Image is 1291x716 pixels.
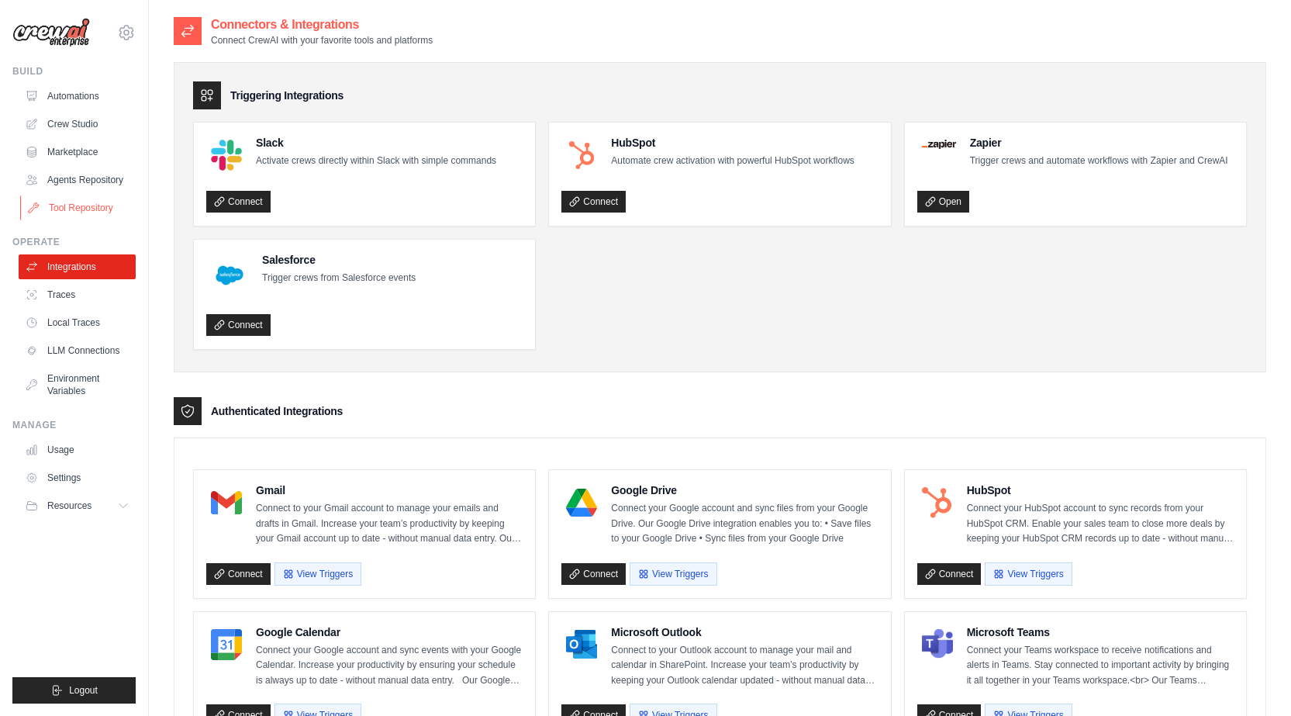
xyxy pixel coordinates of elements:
[922,629,953,660] img: Microsoft Teams Logo
[611,501,878,547] p: Connect your Google account and sync files from your Google Drive. Our Google Drive integration e...
[19,338,136,363] a: LLM Connections
[561,191,626,213] a: Connect
[69,684,98,697] span: Logout
[211,16,433,34] h2: Connectors & Integrations
[256,483,523,498] h4: Gmail
[256,154,496,169] p: Activate crews directly within Slack with simple commands
[967,624,1234,640] h4: Microsoft Teams
[211,34,433,47] p: Connect CrewAI with your favorite tools and platforms
[211,140,242,171] img: Slack Logo
[967,501,1234,547] p: Connect your HubSpot account to sync records from your HubSpot CRM. Enable your sales team to clo...
[211,629,242,660] img: Google Calendar Logo
[19,438,136,462] a: Usage
[47,500,91,512] span: Resources
[611,643,878,689] p: Connect to your Outlook account to manage your mail and calendar in SharePoint. Increase your tea...
[230,88,343,103] h3: Triggering Integrations
[206,314,271,336] a: Connect
[262,252,416,268] h4: Salesforce
[19,282,136,307] a: Traces
[12,236,136,248] div: Operate
[19,112,136,137] a: Crew Studio
[19,168,136,192] a: Agents Repository
[611,154,854,169] p: Automate crew activation with powerful HubSpot workflows
[274,562,361,586] button: View Triggers
[566,140,597,171] img: HubSpot Logo
[611,624,878,640] h4: Microsoft Outlook
[211,487,242,518] img: Gmail Logo
[985,562,1072,586] button: View Triggers
[206,563,271,585] a: Connect
[20,195,137,220] a: Tool Repository
[970,135,1228,150] h4: Zapier
[611,135,854,150] h4: HubSpot
[917,191,969,213] a: Open
[922,140,956,149] img: Zapier Logo
[19,366,136,403] a: Environment Variables
[256,643,523,689] p: Connect your Google account and sync events with your Google Calendar. Increase your productivity...
[19,310,136,335] a: Local Traces
[262,271,416,286] p: Trigger crews from Salesforce events
[12,677,136,704] button: Logout
[566,487,597,518] img: Google Drive Logo
[561,563,626,585] a: Connect
[566,629,597,660] img: Microsoft Outlook Logo
[611,483,878,498] h4: Google Drive
[19,493,136,518] button: Resources
[256,135,496,150] h4: Slack
[256,624,523,640] h4: Google Calendar
[970,154,1228,169] p: Trigger crews and automate workflows with Zapier and CrewAI
[256,501,523,547] p: Connect to your Gmail account to manage your emails and drafts in Gmail. Increase your team’s pro...
[206,191,271,213] a: Connect
[967,643,1234,689] p: Connect your Teams workspace to receive notifications and alerts in Teams. Stay connected to impo...
[12,419,136,431] div: Manage
[211,257,248,294] img: Salesforce Logo
[12,18,90,47] img: Logo
[211,403,343,419] h3: Authenticated Integrations
[922,487,953,518] img: HubSpot Logo
[19,465,136,490] a: Settings
[19,254,136,279] a: Integrations
[19,140,136,164] a: Marketplace
[19,84,136,109] a: Automations
[630,562,716,586] button: View Triggers
[967,483,1234,498] h4: HubSpot
[917,563,982,585] a: Connect
[12,65,136,78] div: Build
